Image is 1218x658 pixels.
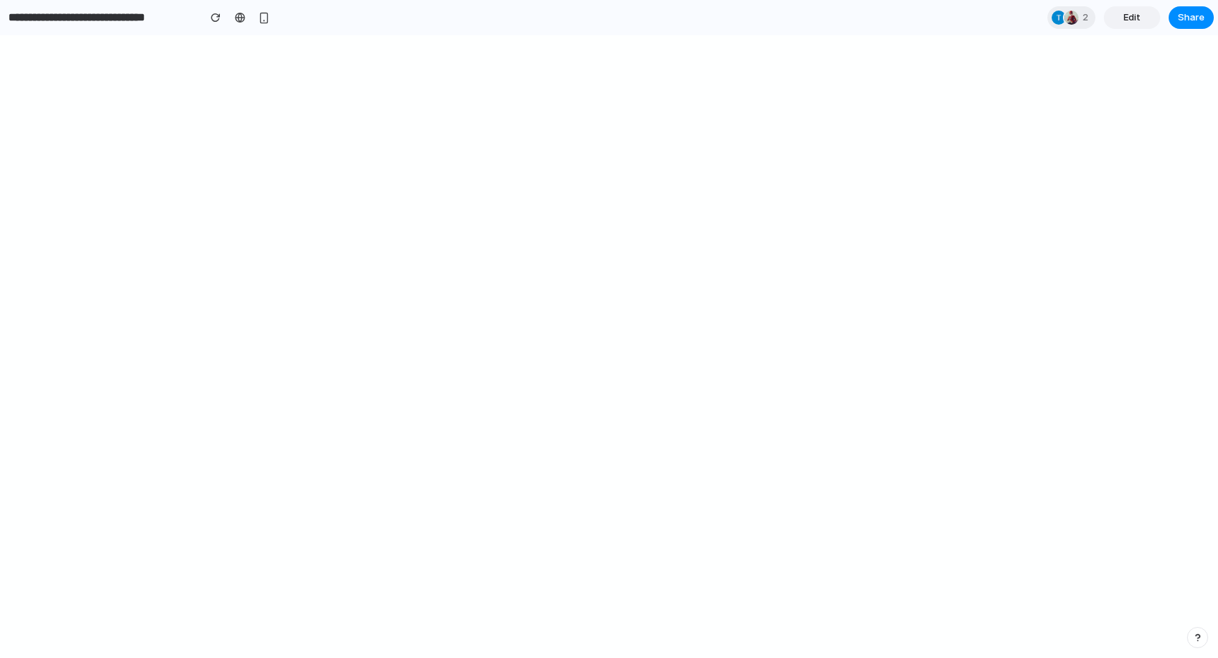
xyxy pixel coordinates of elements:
span: 2 [1083,11,1093,25]
span: Edit [1124,11,1140,25]
div: 2 [1047,6,1095,29]
a: Edit [1104,6,1160,29]
span: Share [1178,11,1205,25]
button: Share [1169,6,1214,29]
